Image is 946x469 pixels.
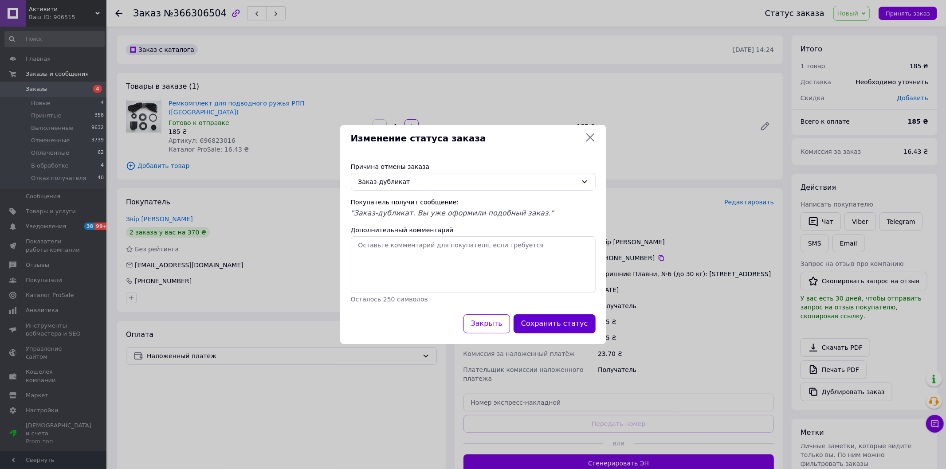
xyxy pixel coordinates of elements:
button: Сохранить статус [514,314,596,333]
div: Причина отмены заказа [351,162,596,171]
div: Заказ-дубликат [358,177,577,187]
span: Осталось 250 символов [351,296,428,303]
div: Покупатель получит сообщение: [351,198,596,207]
label: Дополнительный комментарий [351,227,454,234]
button: Закрыть [463,314,510,333]
span: Изменение статуса заказа [351,132,581,145]
span: "Заказ-дубликат. Вы уже оформили подобный заказ." [351,209,554,217]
